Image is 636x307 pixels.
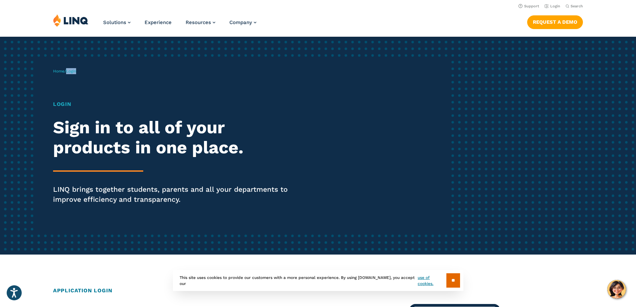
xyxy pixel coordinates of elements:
[103,19,131,25] a: Solutions
[607,280,626,299] button: Hello, have a question? Let’s chat.
[53,100,298,108] h1: Login
[103,19,126,25] span: Solutions
[518,4,539,8] a: Support
[53,14,88,27] img: LINQ | K‑12 Software
[229,19,256,25] a: Company
[53,69,76,73] span: /
[527,14,583,29] nav: Button Navigation
[145,19,172,25] a: Experience
[571,4,583,8] span: Search
[173,270,463,291] div: This site uses cookies to provide our customers with a more personal experience. By using [DOMAIN...
[53,184,298,204] p: LINQ brings together students, parents and all your departments to improve efficiency and transpa...
[186,19,211,25] span: Resources
[566,4,583,9] button: Open Search Bar
[66,69,76,73] span: Login
[527,15,583,29] a: Request a Demo
[545,4,560,8] a: Login
[103,14,256,36] nav: Primary Navigation
[53,69,64,73] a: Home
[229,19,252,25] span: Company
[186,19,215,25] a: Resources
[418,275,446,287] a: use of cookies.
[53,118,298,158] h2: Sign in to all of your products in one place.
